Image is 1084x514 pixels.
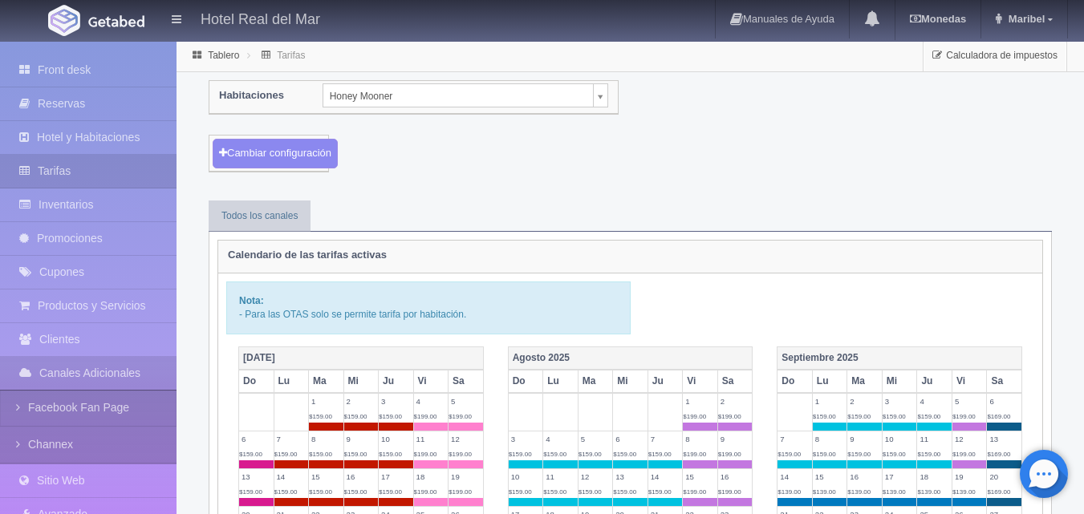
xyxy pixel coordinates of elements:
label: 9 [847,431,882,447]
label: 3 [379,394,413,409]
label: 5 [579,431,613,447]
span: $159.00 [309,413,332,420]
th: Mi [613,370,648,393]
span: $159.00 [847,451,871,458]
th: Sa [449,370,484,393]
span: $169.00 [987,451,1010,458]
th: Ju [917,370,952,393]
label: 2 [344,394,379,409]
span: $159.00 [917,413,940,420]
span: $169.00 [987,413,1010,420]
span: $139.00 [777,488,801,496]
span: $159.00 [648,488,672,496]
span: $199.00 [683,488,706,496]
span: $199.00 [683,413,706,420]
label: 19 [952,469,987,484]
span: $199.00 [718,413,741,420]
span: $139.00 [917,488,940,496]
label: 8 [309,431,343,447]
label: 12 [952,431,987,447]
span: $159.00 [344,451,367,458]
label: 16 [344,469,379,484]
a: Tarifas [277,50,305,61]
a: Tablero [208,50,239,61]
span: $199.00 [718,451,741,458]
span: $159.00 [648,451,672,458]
span: $199.00 [952,413,976,420]
span: $199.00 [449,488,472,496]
span: $199.00 [414,488,437,496]
label: 8 [683,431,717,447]
label: 7 [648,431,683,447]
span: $199.00 [449,451,472,458]
th: Lu [543,370,579,393]
label: 6 [239,431,274,447]
span: $159.00 [309,488,332,496]
th: Do [508,370,543,393]
img: Getabed [48,5,80,36]
span: $159.00 [613,451,636,458]
span: $139.00 [847,488,871,496]
label: Habitaciones [207,81,311,109]
span: $159.00 [344,413,367,420]
label: 9 [718,431,753,447]
label: 3 [509,431,543,447]
th: Ma [309,370,344,393]
label: 11 [543,469,578,484]
label: 13 [987,431,1021,447]
th: Mi [882,370,917,393]
span: $199.00 [414,451,437,458]
th: [DATE] [239,346,484,370]
label: Calendario de las tarifas activas [228,241,387,269]
th: Ju [379,370,414,393]
label: 2 [847,394,882,409]
th: Vi [413,370,449,393]
label: 14 [777,469,812,484]
label: 11 [917,431,952,447]
label: 20 [987,469,1021,484]
label: 8 [813,431,847,447]
h4: Hotel Real del Mar [201,8,320,28]
b: Nota: [239,295,264,306]
span: Maribel [1005,13,1045,25]
label: 11 [414,431,449,447]
label: 16 [847,469,882,484]
label: 18 [917,469,952,484]
label: 3 [883,394,917,409]
span: $159.00 [543,451,566,458]
label: 4 [414,394,449,409]
span: $159.00 [379,413,402,420]
th: Ma [847,370,883,393]
th: Agosto 2025 [508,346,753,370]
label: 13 [239,469,274,484]
label: 6 [613,431,648,447]
label: 6 [987,394,1021,409]
span: $159.00 [379,488,402,496]
span: $199.00 [718,488,741,496]
label: 5 [952,394,987,409]
span: $159.00 [883,451,906,458]
th: Sa [987,370,1022,393]
label: 14 [648,469,683,484]
span: $159.00 [847,413,871,420]
label: 7 [777,431,812,447]
th: Do [777,370,813,393]
label: 17 [379,469,413,484]
span: $159.00 [239,488,262,496]
span: $159.00 [344,488,367,496]
label: 1 [309,394,343,409]
label: 19 [449,469,483,484]
span: $159.00 [777,451,801,458]
span: $159.00 [813,413,836,420]
label: 5 [449,394,483,409]
th: Sa [717,370,753,393]
span: $159.00 [613,488,636,496]
label: 10 [509,469,543,484]
button: Cambiar configuración [213,139,338,168]
th: Vi [683,370,718,393]
span: $159.00 [509,451,532,458]
label: 15 [813,469,847,484]
span: $159.00 [239,451,262,458]
b: Monedas [910,13,966,25]
label: 4 [917,394,952,409]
